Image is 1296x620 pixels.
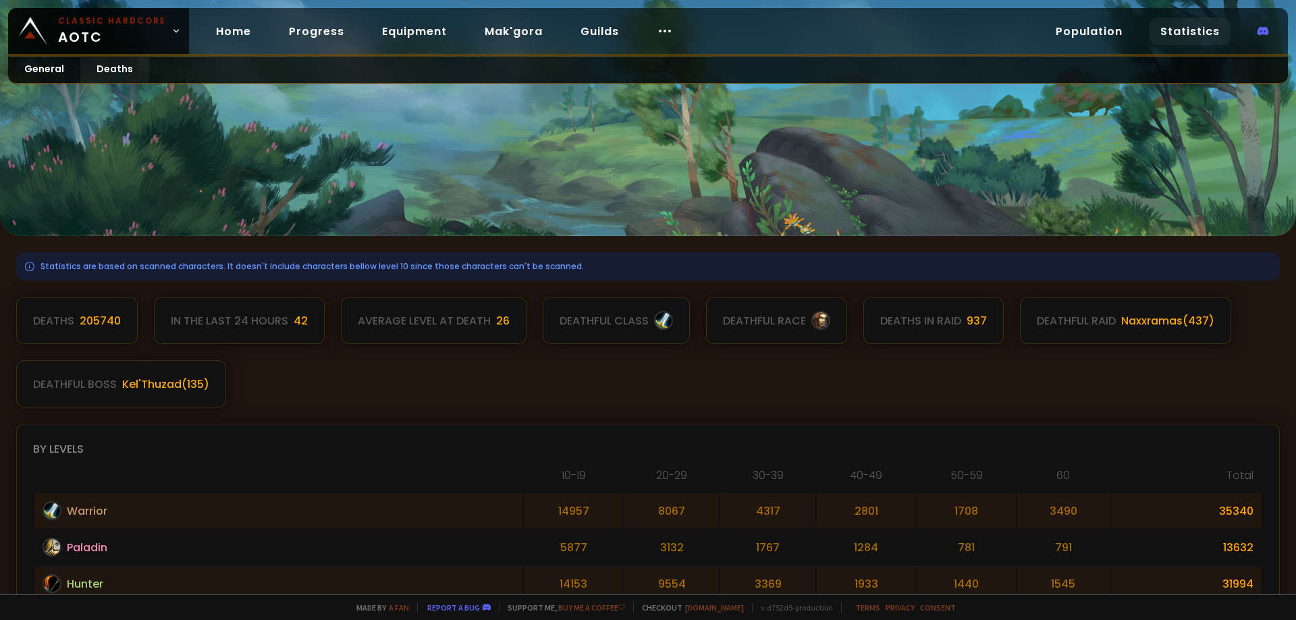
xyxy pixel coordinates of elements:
td: 1708 [917,493,1016,528]
td: 9554 [624,566,719,601]
td: 3369 [720,566,815,601]
a: Equipment [371,18,458,45]
span: AOTC [58,15,166,47]
a: Home [205,18,262,45]
th: 20-29 [624,467,719,492]
td: 791 [1017,530,1110,565]
td: 13632 [1111,530,1262,565]
td: 3490 [1017,493,1110,528]
td: 1440 [917,566,1016,601]
a: Statistics [1150,18,1231,45]
div: 42 [294,312,308,329]
div: deathful boss [33,376,117,393]
a: a fan [389,602,409,613]
div: By levels [33,441,1263,457]
th: 60 [1017,467,1110,492]
a: [DOMAIN_NAME] [685,602,744,613]
th: 30-39 [720,467,815,492]
div: deathful race [723,312,806,329]
div: Naxxramas ( 437 ) [1121,312,1214,329]
div: In the last 24 hours [171,312,288,329]
div: Statistics are based on scanned characters. It doesn't include characters bellow level 10 since t... [16,252,1280,281]
span: Paladin [67,539,107,556]
span: Hunter [67,575,103,592]
div: 937 [967,312,987,329]
th: 10-19 [524,467,623,492]
a: Buy me a coffee [558,602,625,613]
td: 2801 [817,493,916,528]
a: Consent [920,602,956,613]
a: Guilds [570,18,630,45]
div: Deaths [33,312,74,329]
span: Made by [348,602,409,613]
a: Deaths [80,57,149,83]
th: 50-59 [917,467,1016,492]
a: General [8,57,80,83]
th: 40-49 [817,467,916,492]
a: Privacy [886,602,915,613]
span: v. d752d5 - production [752,602,833,613]
div: Kel'Thuzad ( 135 ) [122,376,209,393]
td: 8067 [624,493,719,528]
div: 205740 [80,312,121,329]
td: 14153 [524,566,623,601]
div: Average level at death [358,312,491,329]
a: Classic HardcoreAOTC [8,8,189,54]
td: 35340 [1111,493,1262,528]
td: 5877 [524,530,623,565]
a: Terms [855,602,880,613]
th: Total [1111,467,1262,492]
a: Mak'gora [474,18,553,45]
div: deathful raid [1037,312,1116,329]
div: 26 [496,312,510,329]
td: 31994 [1111,566,1262,601]
span: Support me, [499,602,625,613]
td: 3132 [624,530,719,565]
a: Report a bug [427,602,480,613]
div: Deaths in raid [880,312,961,329]
small: Classic Hardcore [58,15,166,27]
td: 781 [917,530,1016,565]
td: 1933 [817,566,916,601]
span: Checkout [633,602,744,613]
td: 1284 [817,530,916,565]
td: 4317 [720,493,815,528]
td: 14957 [524,493,623,528]
td: 1767 [720,530,815,565]
a: Progress [278,18,355,45]
a: Population [1045,18,1133,45]
div: deathful class [560,312,649,329]
span: Warrior [67,503,107,519]
td: 1545 [1017,566,1110,601]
